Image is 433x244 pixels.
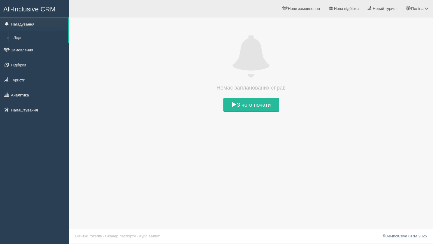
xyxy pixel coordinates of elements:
[75,234,102,238] a: Візитки готелів
[139,234,160,238] a: Курс валют
[206,84,296,92] h4: Немає запланованих справ
[334,6,359,11] span: Нова підбірка
[103,234,104,238] span: ·
[105,234,136,238] a: Сканер паспорту
[382,234,427,238] a: © All-Inclusive CRM 2025
[3,5,56,13] span: All-Inclusive CRM
[11,32,68,43] a: Ліди
[373,6,397,11] span: Новий турист
[223,98,279,112] a: З чого почати
[288,6,320,11] span: Нове замовлення
[137,234,138,238] span: ·
[0,0,69,17] a: All-Inclusive CRM
[411,6,423,11] span: Поліна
